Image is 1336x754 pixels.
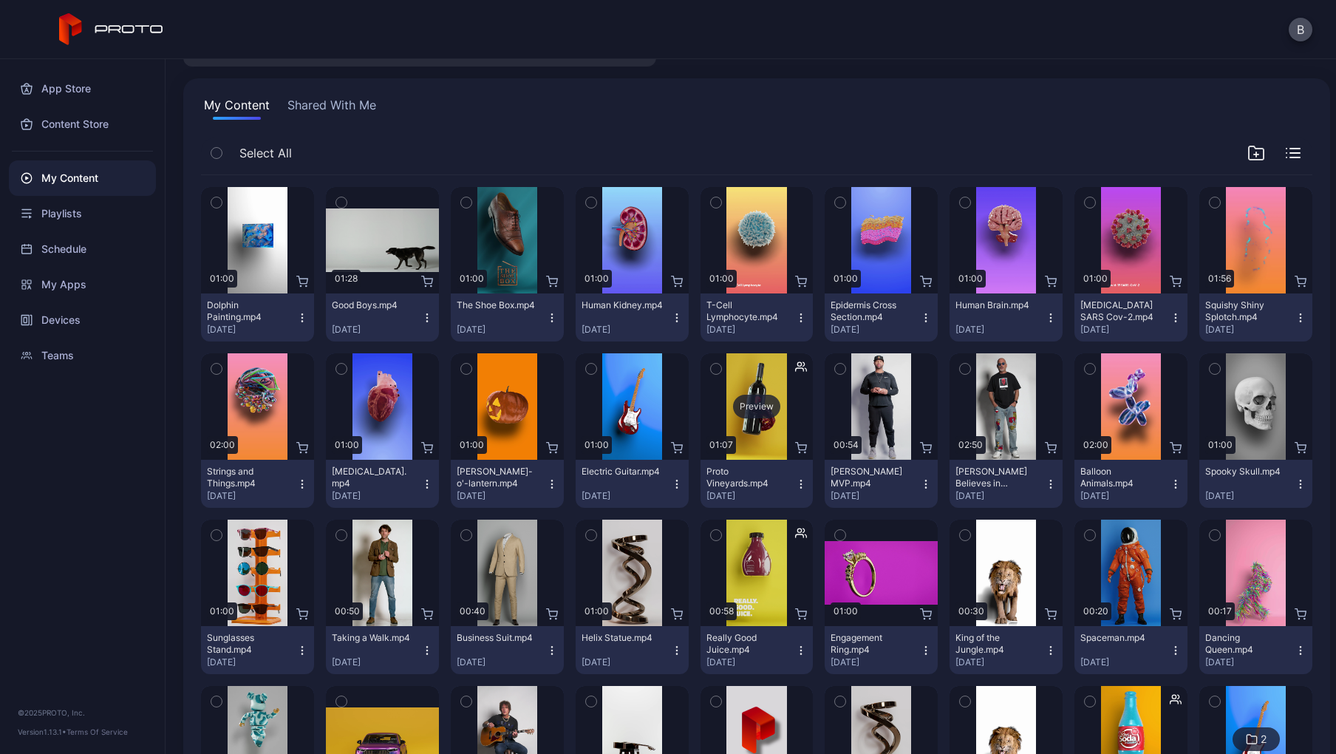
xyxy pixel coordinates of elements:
[955,656,1045,668] div: [DATE]
[1080,656,1170,668] div: [DATE]
[706,466,788,489] div: Proto Vineyards.mp4
[831,466,912,489] div: Albert Pujols MVP.mp4
[201,460,314,508] button: Strings and Things.mp4[DATE]
[332,299,413,311] div: Good Boys.mp4
[9,231,156,267] a: Schedule
[207,632,288,656] div: Sunglasses Stand.mp4
[326,460,439,508] button: [MEDICAL_DATA].mp4[DATE]
[326,293,439,342] button: Good Boys.mp4[DATE]
[1261,733,1267,746] div: 2
[576,293,689,342] button: Human Kidney.mp4[DATE]
[706,656,796,668] div: [DATE]
[582,656,671,668] div: [DATE]
[1205,466,1286,478] div: Spooky Skull.mp4
[9,160,156,196] a: My Content
[1289,18,1312,41] button: B
[1199,626,1312,674] button: Dancing Queen.mp4[DATE]
[825,626,938,674] button: Engagement Ring.mp4[DATE]
[831,490,920,502] div: [DATE]
[701,460,814,508] button: Proto Vineyards.mp4[DATE]
[207,656,296,668] div: [DATE]
[582,299,663,311] div: Human Kidney.mp4
[457,299,538,311] div: The Shoe Box.mp4
[332,632,413,644] div: Taking a Walk.mp4
[950,460,1063,508] button: [PERSON_NAME] Believes in Proto.mp4[DATE]
[67,727,128,736] a: Terms Of Service
[955,324,1045,336] div: [DATE]
[950,293,1063,342] button: Human Brain.mp4[DATE]
[326,626,439,674] button: Taking a Walk.mp4[DATE]
[955,299,1037,311] div: Human Brain.mp4
[239,144,292,162] span: Select All
[1080,632,1162,644] div: Spaceman.mp4
[332,656,421,668] div: [DATE]
[9,302,156,338] a: Devices
[1199,460,1312,508] button: Spooky Skull.mp4[DATE]
[1080,299,1162,323] div: Covid-19 SARS Cov-2.mp4
[831,324,920,336] div: [DATE]
[582,324,671,336] div: [DATE]
[207,299,288,323] div: Dolphin Painting.mp4
[1080,324,1170,336] div: [DATE]
[1205,656,1295,668] div: [DATE]
[9,106,156,142] a: Content Store
[1205,490,1295,502] div: [DATE]
[950,626,1063,674] button: King of the Jungle.mp4[DATE]
[201,96,273,120] button: My Content
[701,293,814,342] button: T-Cell Lymphocyte.mp4[DATE]
[955,632,1037,656] div: King of the Jungle.mp4
[1074,293,1187,342] button: [MEDICAL_DATA] SARS Cov-2.mp4[DATE]
[1205,632,1286,656] div: Dancing Queen.mp4
[831,632,912,656] div: Engagement Ring.mp4
[1080,466,1162,489] div: Balloon Animals.mp4
[18,727,67,736] span: Version 1.13.1 •
[706,490,796,502] div: [DATE]
[9,196,156,231] a: Playlists
[207,324,296,336] div: [DATE]
[955,490,1045,502] div: [DATE]
[18,707,147,719] div: © 2025 PROTO, Inc.
[706,324,796,336] div: [DATE]
[582,632,663,644] div: Helix Statue.mp4
[1080,490,1170,502] div: [DATE]
[1205,324,1295,336] div: [DATE]
[9,267,156,302] a: My Apps
[332,324,421,336] div: [DATE]
[451,460,564,508] button: [PERSON_NAME]-o'-lantern.mp4[DATE]
[457,490,546,502] div: [DATE]
[332,466,413,489] div: Human Heart.mp4
[582,490,671,502] div: [DATE]
[451,293,564,342] button: The Shoe Box.mp4[DATE]
[201,293,314,342] button: Dolphin Painting.mp4[DATE]
[1074,460,1187,508] button: Balloon Animals.mp4[DATE]
[576,626,689,674] button: Helix Statue.mp4[DATE]
[284,96,379,120] button: Shared With Me
[576,460,689,508] button: Electric Guitar.mp4[DATE]
[451,626,564,674] button: Business Suit.mp4[DATE]
[9,338,156,373] a: Teams
[457,466,538,489] div: Jack-o'-lantern.mp4
[1205,299,1286,323] div: Squishy Shiny Splotch.mp4
[955,466,1037,489] div: Howie Mandel Believes in Proto.mp4
[457,632,538,644] div: Business Suit.mp4
[706,299,788,323] div: T-Cell Lymphocyte.mp4
[1199,293,1312,342] button: Squishy Shiny Splotch.mp4[DATE]
[701,626,814,674] button: Really Good Juice.mp4[DATE]
[831,299,912,323] div: Epidermis Cross Section.mp4
[207,466,288,489] div: Strings and Things.mp4
[201,626,314,674] button: Sunglasses Stand.mp4[DATE]
[1074,626,1187,674] button: Spaceman.mp4[DATE]
[825,293,938,342] button: Epidermis Cross Section.mp4[DATE]
[9,71,156,106] a: App Store
[457,656,546,668] div: [DATE]
[831,656,920,668] div: [DATE]
[582,466,663,478] div: Electric Guitar.mp4
[825,460,938,508] button: [PERSON_NAME] MVP.mp4[DATE]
